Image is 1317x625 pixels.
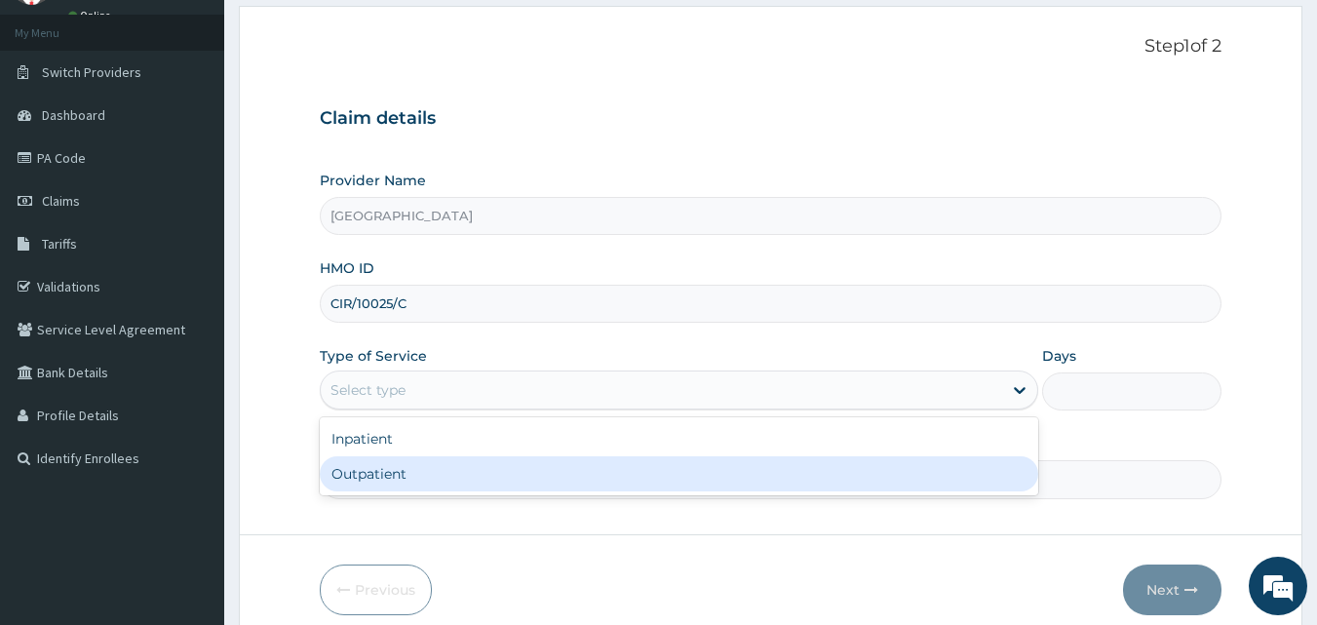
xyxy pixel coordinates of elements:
[320,346,427,366] label: Type of Service
[101,109,328,135] div: Chat with us now
[320,421,1038,456] div: Inpatient
[10,417,371,486] textarea: Type your message and hit 'Enter'
[113,188,269,385] span: We're online!
[36,98,79,146] img: d_794563401_company_1708531726252_794563401
[42,192,80,210] span: Claims
[68,9,115,22] a: Online
[320,456,1038,491] div: Outpatient
[1123,565,1221,615] button: Next
[42,63,141,81] span: Switch Providers
[1042,346,1076,366] label: Days
[320,10,367,57] div: Minimize live chat window
[320,171,426,190] label: Provider Name
[320,36,1222,58] p: Step 1 of 2
[42,106,105,124] span: Dashboard
[42,235,77,253] span: Tariffs
[320,285,1222,323] input: Enter HMO ID
[320,108,1222,130] h3: Claim details
[320,565,432,615] button: Previous
[320,258,374,278] label: HMO ID
[330,380,406,400] div: Select type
